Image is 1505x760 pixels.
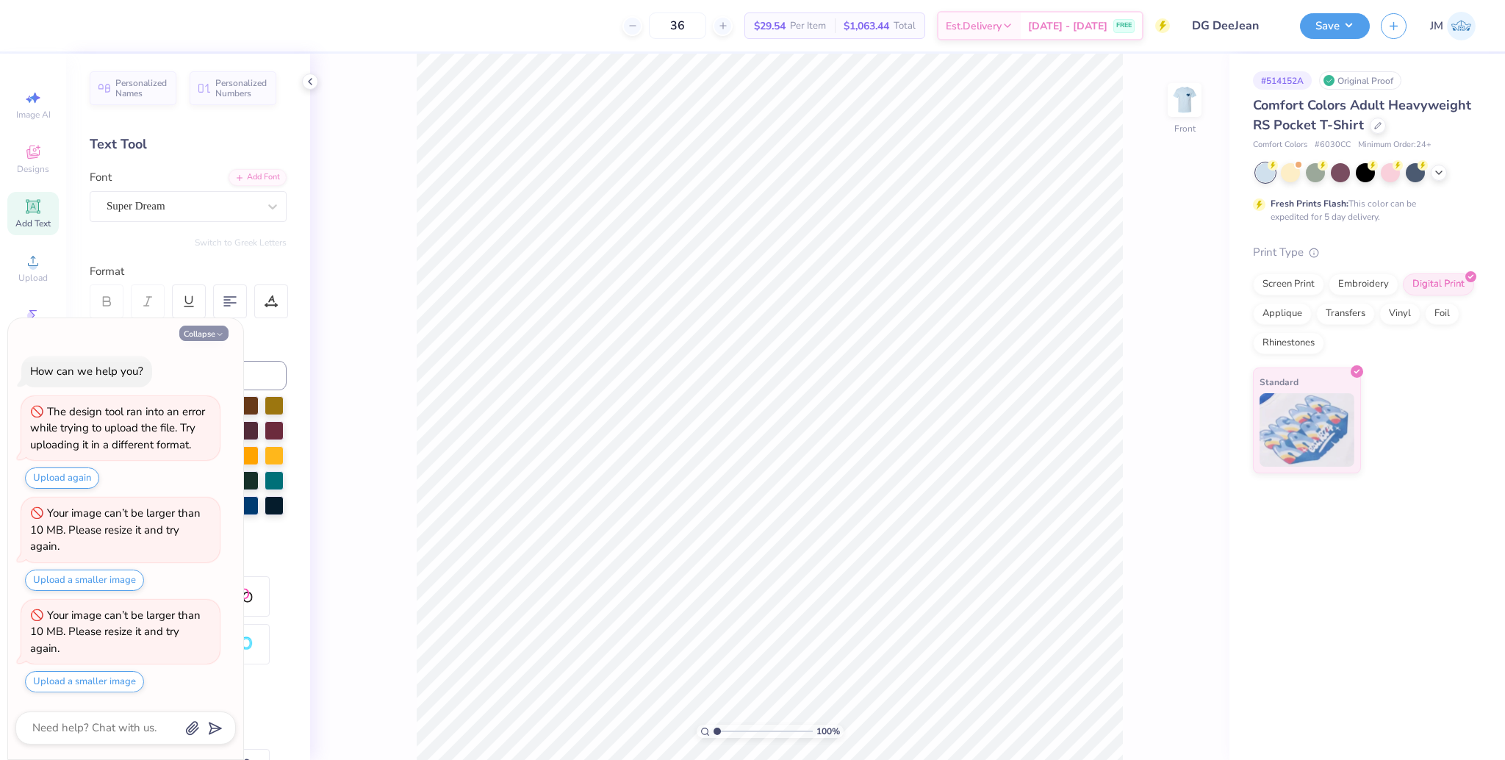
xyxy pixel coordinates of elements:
span: [DATE] - [DATE] [1028,18,1107,34]
div: Transfers [1316,303,1375,325]
button: Upload a smaller image [25,671,144,692]
span: JM [1430,18,1443,35]
button: Upload a smaller image [25,570,144,591]
div: The design tool ran into an error while trying to upload the file. Try uploading it in a differen... [30,404,205,452]
div: # 514152A [1253,71,1312,90]
span: Designs [17,163,49,175]
div: Applique [1253,303,1312,325]
img: Standard [1260,393,1354,467]
label: Font [90,169,112,186]
span: 100 % [816,725,840,738]
div: Format [90,263,288,280]
span: Comfort Colors [1253,139,1307,151]
div: Vinyl [1379,303,1420,325]
span: Est. Delivery [946,18,1002,34]
button: Upload again [25,467,99,489]
button: Save [1300,13,1370,39]
div: Screen Print [1253,273,1324,295]
div: Front [1174,122,1196,135]
span: Per Item [790,18,826,34]
button: Switch to Greek Letters [195,237,287,248]
span: # 6030CC [1315,139,1351,151]
div: Print Type [1253,244,1476,261]
span: $1,063.44 [844,18,889,34]
span: Image AI [16,109,51,121]
input: – – [649,12,706,39]
div: Embroidery [1329,273,1398,295]
span: Personalized Names [115,78,168,98]
span: Total [894,18,916,34]
span: Personalized Numbers [215,78,267,98]
div: Your image can’t be larger than 10 MB. Please resize it and try again. [30,608,201,656]
span: $29.54 [754,18,786,34]
button: Collapse [179,326,229,341]
strong: Fresh Prints Flash: [1271,198,1348,209]
div: Your image can’t be larger than 10 MB. Please resize it and try again. [30,506,201,553]
span: Upload [18,272,48,284]
div: Foil [1425,303,1459,325]
input: Untitled Design [1181,11,1289,40]
span: Add Text [15,218,51,229]
img: Front [1170,85,1199,115]
div: Digital Print [1403,273,1474,295]
span: Minimum Order: 24 + [1358,139,1432,151]
div: Original Proof [1319,71,1401,90]
div: Add Font [229,169,287,186]
span: Comfort Colors Adult Heavyweight RS Pocket T-Shirt [1253,96,1471,134]
div: Rhinestones [1253,332,1324,354]
div: Text Tool [90,135,287,154]
a: JM [1430,12,1476,40]
div: How can we help you? [30,364,143,379]
span: FREE [1116,21,1132,31]
div: This color can be expedited for 5 day delivery. [1271,197,1451,223]
img: John Michael Binayas [1447,12,1476,40]
span: Standard [1260,374,1299,390]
